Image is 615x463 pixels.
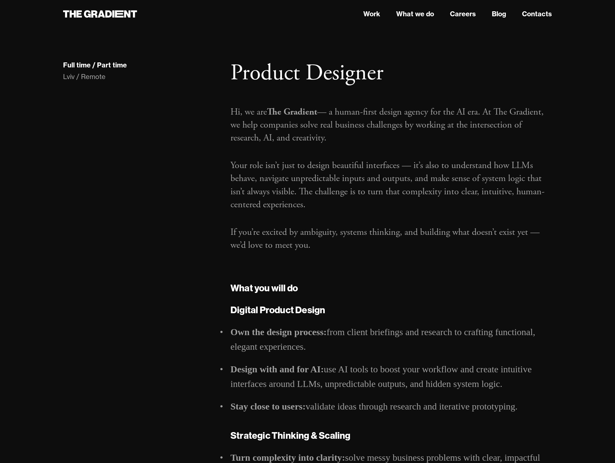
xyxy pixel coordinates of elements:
a: What we do [396,9,434,19]
h1: Product Designer [230,60,552,87]
a: Careers [450,9,476,19]
div: Full time / Part time [63,61,127,69]
p: Your role isn’t just to design beautiful interfaces — it’s also to understand how LLMs behave, na... [230,159,552,211]
strong: What you will do [230,282,298,294]
strong: Digital Product Design [230,304,325,316]
a: Contacts [522,9,552,19]
p: If you’re excited by ambiguity, systems thinking, and building what doesn’t exist yet — we’d love... [230,226,552,252]
strong: Design with and for AI: [230,364,324,374]
strong: Own the design process: [230,327,327,337]
a: Blog [492,9,506,19]
strong: Strategic Thinking & Scaling [230,429,351,441]
strong: Stay close to users: [230,401,306,412]
strong: The Gradient [267,106,317,118]
li: from client briefings and research to crafting functional, elegant experiences. [230,325,552,354]
strong: Turn complexity into clarity: [230,452,345,463]
li: validate ideas through research and iterative prototyping. [230,399,552,414]
p: Hi, we are — a human-first design agency for the AI era. At The Gradient, we help companies solve... [230,106,552,145]
a: Work [363,9,380,19]
li: use AI tools to boost your workflow and create intuitive interfaces around LLMs, unpredictable ou... [230,362,552,391]
div: Lviv / Remote [63,72,217,81]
